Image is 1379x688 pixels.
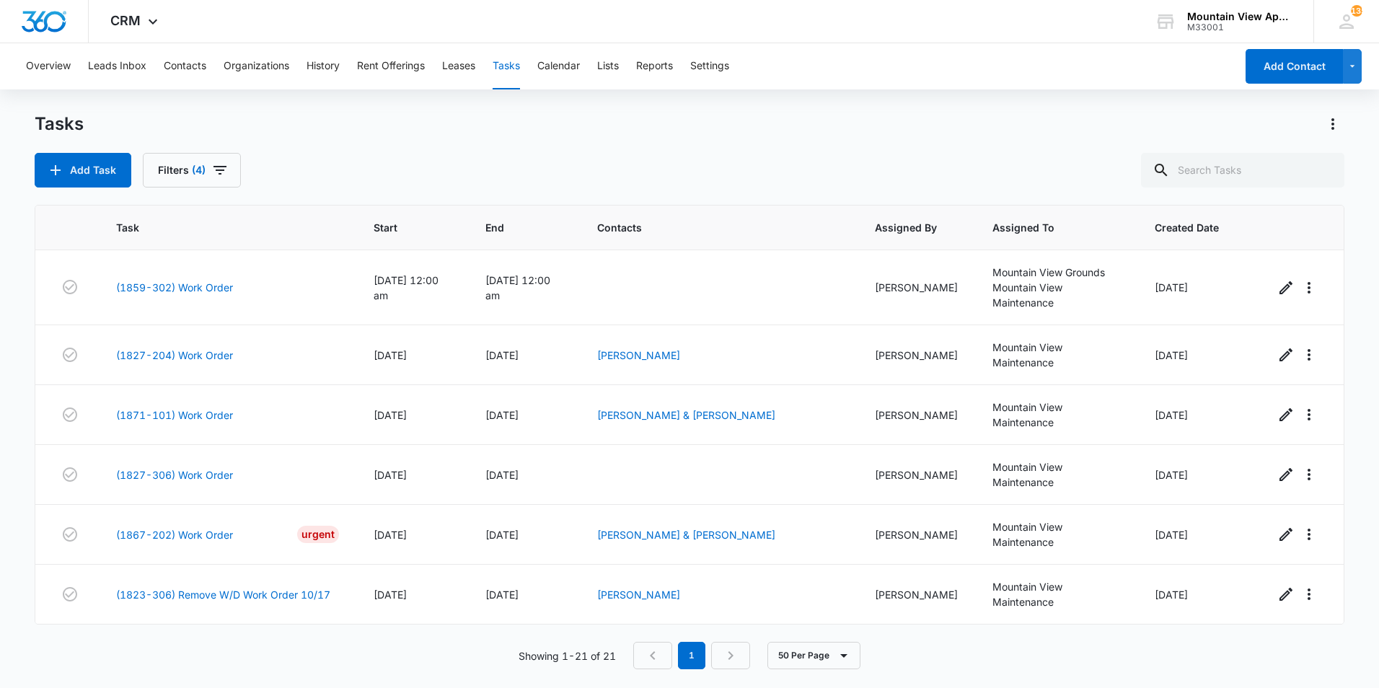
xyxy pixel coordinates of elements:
[374,349,407,361] span: [DATE]
[485,409,519,421] span: [DATE]
[1187,22,1292,32] div: account id
[485,588,519,601] span: [DATE]
[374,274,439,301] span: [DATE] 12:00 am
[88,43,146,89] button: Leads Inbox
[992,400,1120,430] div: Mountain View Maintenance
[537,43,580,89] button: Calendar
[767,642,860,669] button: 50 Per Page
[297,526,339,543] div: Urgent
[164,43,206,89] button: Contacts
[116,348,233,363] a: (1827-204) Work Order
[1351,5,1362,17] span: 135
[875,467,958,482] div: [PERSON_NAME]
[374,588,407,601] span: [DATE]
[633,642,750,669] nav: Pagination
[992,265,1120,280] div: Mountain View Grounds
[875,407,958,423] div: [PERSON_NAME]
[678,642,705,669] em: 1
[690,43,729,89] button: Settings
[1155,469,1188,481] span: [DATE]
[143,153,241,188] button: Filters(4)
[357,43,425,89] button: Rent Offerings
[116,467,233,482] a: (1827-306) Work Order
[485,529,519,541] span: [DATE]
[485,220,541,235] span: End
[224,43,289,89] button: Organizations
[116,407,233,423] a: (1871-101) Work Order
[35,153,131,188] button: Add Task
[992,340,1120,370] div: Mountain View Maintenance
[875,348,958,363] div: [PERSON_NAME]
[1155,281,1188,294] span: [DATE]
[1246,49,1343,84] button: Add Contact
[1155,349,1188,361] span: [DATE]
[374,529,407,541] span: [DATE]
[1351,5,1362,17] div: notifications count
[116,527,233,542] a: (1867-202) Work Order
[875,220,937,235] span: Assigned By
[485,349,519,361] span: [DATE]
[597,588,680,601] a: [PERSON_NAME]
[1141,153,1344,188] input: Search Tasks
[35,113,84,135] h1: Tasks
[1155,529,1188,541] span: [DATE]
[597,349,680,361] a: [PERSON_NAME]
[992,220,1099,235] span: Assigned To
[1155,588,1188,601] span: [DATE]
[992,280,1120,310] div: Mountain View Maintenance
[597,529,775,541] a: [PERSON_NAME] & [PERSON_NAME]
[493,43,520,89] button: Tasks
[374,220,430,235] span: Start
[307,43,340,89] button: History
[875,587,958,602] div: [PERSON_NAME]
[875,527,958,542] div: [PERSON_NAME]
[597,220,820,235] span: Contacts
[374,469,407,481] span: [DATE]
[1321,113,1344,136] button: Actions
[1187,11,1292,22] div: account name
[1155,220,1219,235] span: Created Date
[374,409,407,421] span: [DATE]
[597,409,775,421] a: [PERSON_NAME] & [PERSON_NAME]
[636,43,673,89] button: Reports
[875,280,958,295] div: [PERSON_NAME]
[992,579,1120,609] div: Mountain View Maintenance
[519,648,616,663] p: Showing 1-21 of 21
[110,13,141,28] span: CRM
[485,469,519,481] span: [DATE]
[442,43,475,89] button: Leases
[485,274,550,301] span: [DATE] 12:00 am
[116,280,233,295] a: (1859-302) Work Order
[992,459,1120,490] div: Mountain View Maintenance
[1155,409,1188,421] span: [DATE]
[116,587,330,602] a: (1823-306) Remove W/D Work Order 10/17
[192,165,206,175] span: (4)
[992,519,1120,550] div: Mountain View Maintenance
[26,43,71,89] button: Overview
[116,220,318,235] span: Task
[597,43,619,89] button: Lists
